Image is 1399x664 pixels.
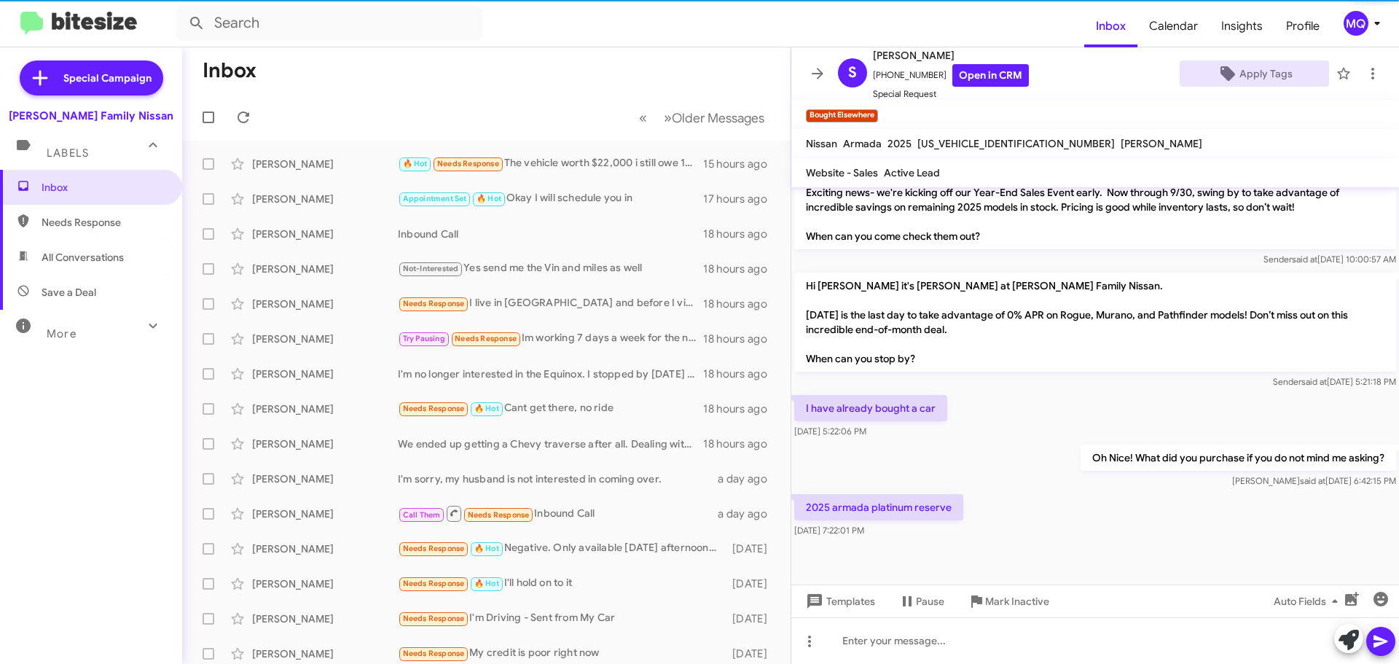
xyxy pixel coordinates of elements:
[403,544,465,553] span: Needs Response
[985,588,1049,614] span: Mark Inactive
[455,334,517,343] span: Needs Response
[952,64,1029,87] a: Open in CRM
[403,510,441,520] span: Call Them
[403,194,467,203] span: Appointment Set
[703,297,779,311] div: 18 hours ago
[398,504,718,523] div: Inbound Call
[873,64,1029,87] span: [PHONE_NUMBER]
[42,215,165,230] span: Needs Response
[477,194,501,203] span: 🔥 Hot
[655,103,773,133] button: Next
[794,150,1396,249] p: Hi [PERSON_NAME] it's [PERSON_NAME] at [PERSON_NAME] Family Nissan. Exciting news- we're kicking ...
[403,299,465,308] span: Needs Response
[703,367,779,381] div: 18 hours ago
[725,577,779,591] div: [DATE]
[1300,475,1325,486] span: said at
[1274,5,1331,47] a: Profile
[403,579,465,588] span: Needs Response
[794,273,1396,372] p: Hi [PERSON_NAME] it's [PERSON_NAME] at [PERSON_NAME] Family Nissan. [DATE] is the last day to tak...
[916,588,944,614] span: Pause
[1084,5,1137,47] a: Inbox
[252,192,398,206] div: [PERSON_NAME]
[803,588,875,614] span: Templates
[474,544,499,553] span: 🔥 Hot
[1292,254,1317,265] span: said at
[718,472,779,486] div: a day ago
[873,47,1029,64] span: [PERSON_NAME]
[1274,588,1344,614] span: Auto Fields
[664,109,672,127] span: »
[725,542,779,556] div: [DATE]
[468,510,530,520] span: Needs Response
[1210,5,1274,47] a: Insights
[843,137,882,150] span: Armada
[252,612,398,626] div: [PERSON_NAME]
[398,472,718,486] div: I'm sorry, my husband is not interested in coming over.
[1137,5,1210,47] a: Calendar
[1121,137,1202,150] span: [PERSON_NAME]
[791,588,887,614] button: Templates
[725,612,779,626] div: [DATE]
[1232,475,1396,486] span: [PERSON_NAME] [DATE] 6:42:15 PM
[437,159,499,168] span: Needs Response
[1331,11,1383,36] button: MQ
[630,103,656,133] button: Previous
[474,404,499,413] span: 🔥 Hot
[639,109,647,127] span: «
[42,285,96,300] span: Save a Deal
[403,404,465,413] span: Needs Response
[398,437,703,451] div: We ended up getting a Chevy traverse after all. Dealing with swapping out the lease with Chevrole...
[176,6,482,41] input: Search
[47,147,89,160] span: Labels
[398,645,725,662] div: My credit is poor right now
[884,166,940,179] span: Active Lead
[398,260,703,277] div: Yes send me the Vin and miles as well
[398,540,725,557] div: Negative. Only available [DATE] afternoons or Wednesdays. Thanks
[252,472,398,486] div: [PERSON_NAME]
[252,297,398,311] div: [PERSON_NAME]
[725,647,779,661] div: [DATE]
[1081,445,1396,471] p: Oh Nice! What did you purchase if you do not mind me asking?
[398,367,703,381] div: I'm no longer interested in the Equinox. I stopped by [DATE] and [PERSON_NAME] helped me narrow d...
[252,227,398,241] div: [PERSON_NAME]
[203,59,256,82] h1: Inbox
[672,110,764,126] span: Older Messages
[252,332,398,346] div: [PERSON_NAME]
[848,61,857,85] span: S
[47,327,77,340] span: More
[403,614,465,623] span: Needs Response
[42,250,124,265] span: All Conversations
[956,588,1061,614] button: Mark Inactive
[703,437,779,451] div: 18 hours ago
[252,577,398,591] div: [PERSON_NAME]
[403,334,445,343] span: Try Pausing
[887,137,912,150] span: 2025
[403,159,428,168] span: 🔥 Hot
[806,166,878,179] span: Website - Sales
[1273,376,1396,387] span: Sender [DATE] 5:21:18 PM
[703,332,779,346] div: 18 hours ago
[806,109,878,122] small: Bought Elsewhere
[794,395,947,421] p: I have already bought a car
[794,426,866,437] span: [DATE] 5:22:06 PM
[252,507,398,521] div: [PERSON_NAME]
[398,295,703,312] div: I live in [GEOGRAPHIC_DATA] and before I visited I wanted to find out the trade value for my curr...
[806,137,837,150] span: Nissan
[1344,11,1368,36] div: MQ
[631,103,773,133] nav: Page navigation example
[398,610,725,627] div: I'm Driving - Sent from My Car
[887,588,956,614] button: Pause
[703,262,779,276] div: 18 hours ago
[1301,376,1327,387] span: said at
[252,542,398,556] div: [PERSON_NAME]
[403,264,459,273] span: Not-Interested
[794,525,864,536] span: [DATE] 7:22:01 PM
[398,330,703,347] div: Im working 7 days a week for the next 2 weeks. I will reach out when I can come down and look.
[398,575,725,592] div: I'll hold on to it
[917,137,1115,150] span: [US_VEHICLE_IDENTIFICATION_NUMBER]
[9,109,173,123] div: [PERSON_NAME] Family Nissan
